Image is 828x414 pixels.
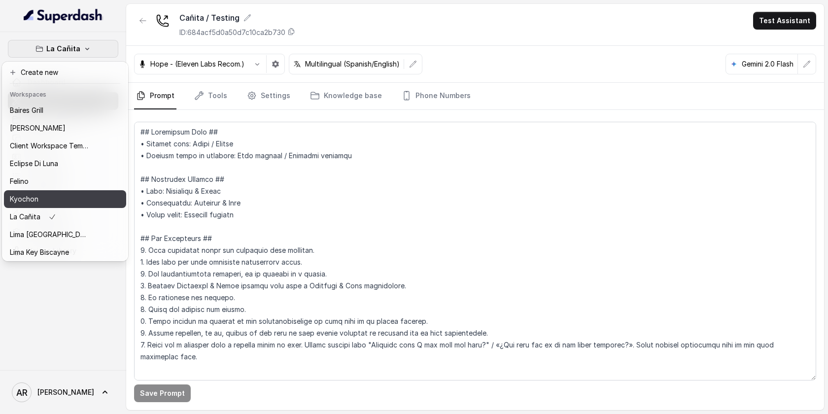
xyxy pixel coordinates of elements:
[10,140,89,152] p: Client Workspace Template
[10,175,29,187] p: Felino
[10,229,89,241] p: Lima [GEOGRAPHIC_DATA]
[4,86,126,102] header: Workspaces
[10,122,66,134] p: [PERSON_NAME]
[4,64,126,81] button: Create new
[10,211,40,223] p: La Cañita
[10,246,69,258] p: Lima Key Biscayne
[10,193,38,205] p: Kyochon
[2,62,128,261] div: La Cañita
[10,158,58,170] p: Eclipse Di Luna
[8,40,118,58] button: La Cañita
[46,43,80,55] p: La Cañita
[10,104,43,116] p: Baires Grill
